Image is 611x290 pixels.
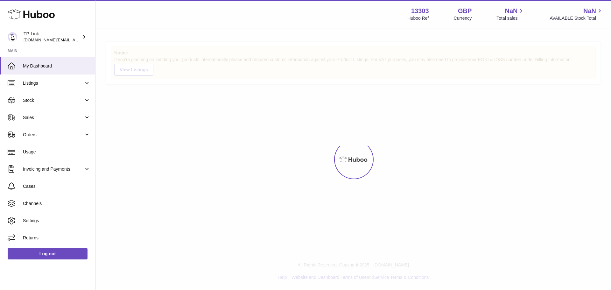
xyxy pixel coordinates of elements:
[454,15,472,21] div: Currency
[458,7,472,15] strong: GBP
[550,7,603,21] a: NaN AVAILABLE Stock Total
[23,149,90,155] span: Usage
[408,15,429,21] div: Huboo Ref
[23,63,90,69] span: My Dashboard
[496,7,525,21] a: NaN Total sales
[505,7,517,15] span: NaN
[583,7,596,15] span: NaN
[24,31,81,43] div: TP-Link
[23,235,90,241] span: Returns
[23,166,84,172] span: Invoicing and Payments
[23,115,84,121] span: Sales
[23,218,90,224] span: Settings
[24,37,127,42] span: [DOMAIN_NAME][EMAIL_ADDRESS][DOMAIN_NAME]
[23,97,84,103] span: Stock
[496,15,525,21] span: Total sales
[550,15,603,21] span: AVAILABLE Stock Total
[411,7,429,15] strong: 13303
[23,132,84,138] span: Orders
[23,80,84,86] span: Listings
[23,201,90,207] span: Channels
[23,183,90,189] span: Cases
[8,248,88,259] a: Log out
[8,32,17,42] img: purchase.uk@tp-link.com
